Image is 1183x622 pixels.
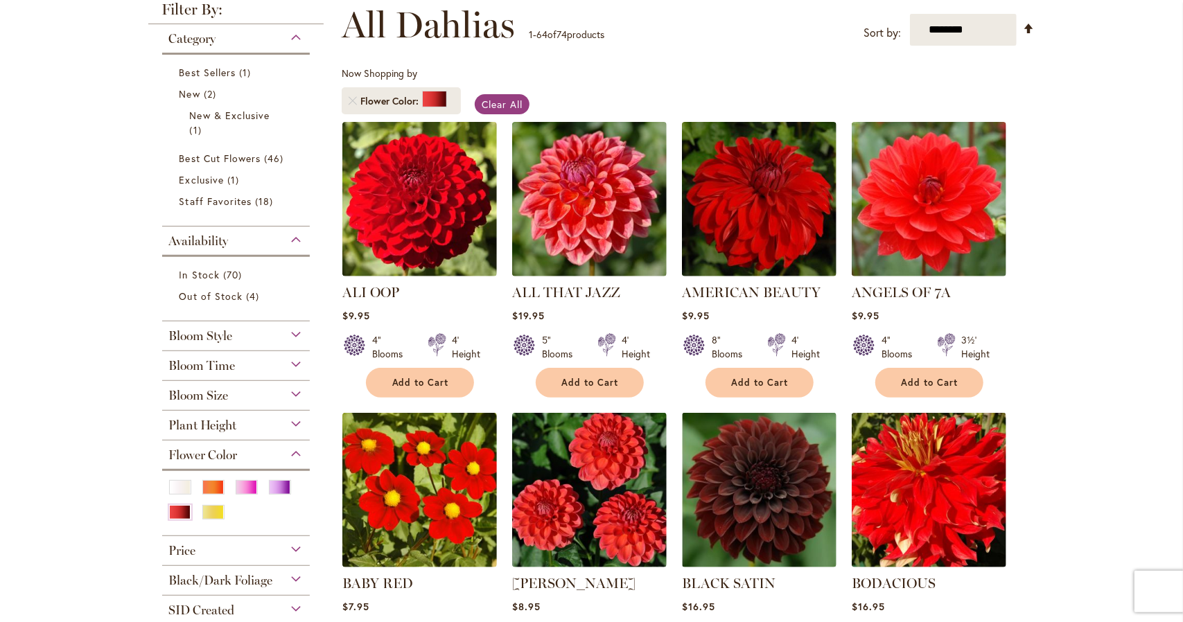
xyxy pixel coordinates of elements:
[512,309,545,322] span: $19.95
[246,289,263,303] span: 4
[179,152,261,165] span: Best Cut Flowers
[190,108,286,137] a: New &amp; Exclusive
[475,94,529,114] a: Clear All
[622,333,650,361] div: 4' Height
[179,289,297,303] a: Out of Stock 4
[852,122,1006,276] img: ANGELS OF 7A
[961,333,990,361] div: 3½' Height
[342,413,497,567] img: BABY RED
[223,267,245,282] span: 70
[264,151,287,166] span: 46
[169,418,237,433] span: Plant Height
[342,600,369,613] span: $7.95
[179,194,297,208] a: Staff Favorites
[342,309,370,322] span: $9.95
[852,266,1006,279] a: ANGELS OF 7A
[360,94,422,108] span: Flower Color
[512,600,541,613] span: $8.95
[179,87,200,100] span: New
[682,600,715,613] span: $16.95
[529,24,604,46] p: - of products
[169,573,273,588] span: Black/Dark Foliage
[342,4,515,46] span: All Dahlias
[682,309,710,322] span: $9.95
[902,377,958,389] span: Add to Cart
[239,65,254,80] span: 1
[342,284,399,301] a: ALI OOP
[169,603,235,618] span: SID Created
[542,333,581,361] div: 5" Blooms
[179,151,297,166] a: Best Cut Flowers
[190,109,270,122] span: New & Exclusive
[179,65,297,80] a: Best Sellers
[682,266,836,279] a: AMERICAN BEAUTY
[349,97,357,105] a: Remove Flower Color Red
[512,575,636,592] a: [PERSON_NAME]
[169,328,233,344] span: Bloom Style
[882,333,920,361] div: 4" Blooms
[712,333,751,361] div: 8" Blooms
[512,557,667,570] a: BENJAMIN MATTHEW
[852,284,951,301] a: ANGELS OF 7A
[366,368,474,398] button: Add to Cart
[227,172,243,187] span: 1
[179,66,236,79] span: Best Sellers
[179,290,243,303] span: Out of Stock
[179,172,297,187] a: Exclusive
[148,2,324,24] strong: Filter By:
[179,173,224,186] span: Exclusive
[169,233,229,249] span: Availability
[169,447,238,463] span: Flower Color
[482,98,523,111] span: Clear All
[342,575,413,592] a: BABY RED
[452,333,480,361] div: 4' Height
[791,333,820,361] div: 4' Height
[179,268,220,281] span: In Stock
[557,28,567,41] span: 74
[169,358,236,373] span: Bloom Time
[852,575,936,592] a: BODACIOUS
[169,31,216,46] span: Category
[342,266,497,279] a: ALI OOP
[342,66,417,80] span: Now Shopping by
[732,377,789,389] span: Add to Cart
[536,368,644,398] button: Add to Cart
[179,267,297,282] a: In Stock 70
[852,413,1006,567] img: BODACIOUS
[682,557,836,570] a: BLACK SATIN
[10,573,49,612] iframe: Launch Accessibility Center
[512,122,667,276] img: ALL THAT JAZZ
[875,368,983,398] button: Add to Cart
[852,600,885,613] span: $16.95
[536,28,547,41] span: 64
[706,368,814,398] button: Add to Cart
[682,575,775,592] a: BLACK SATIN
[204,87,220,101] span: 2
[392,377,449,389] span: Add to Cart
[562,377,619,389] span: Add to Cart
[512,413,667,567] img: BENJAMIN MATTHEW
[512,284,620,301] a: ALL THAT JAZZ
[852,309,879,322] span: $9.95
[169,543,196,558] span: Price
[852,557,1006,570] a: BODACIOUS
[342,557,497,570] a: BABY RED
[179,87,297,101] a: New
[682,413,836,567] img: BLACK SATIN
[372,333,411,361] div: 4" Blooms
[179,195,252,208] span: Staff Favorites
[864,20,902,46] label: Sort by:
[682,284,821,301] a: AMERICAN BEAUTY
[342,122,497,276] img: ALI OOP
[169,388,229,403] span: Bloom Size
[682,122,836,276] img: AMERICAN BEAUTY
[529,28,533,41] span: 1
[255,194,277,208] span: 18
[512,266,667,279] a: ALL THAT JAZZ
[190,123,205,137] span: 1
